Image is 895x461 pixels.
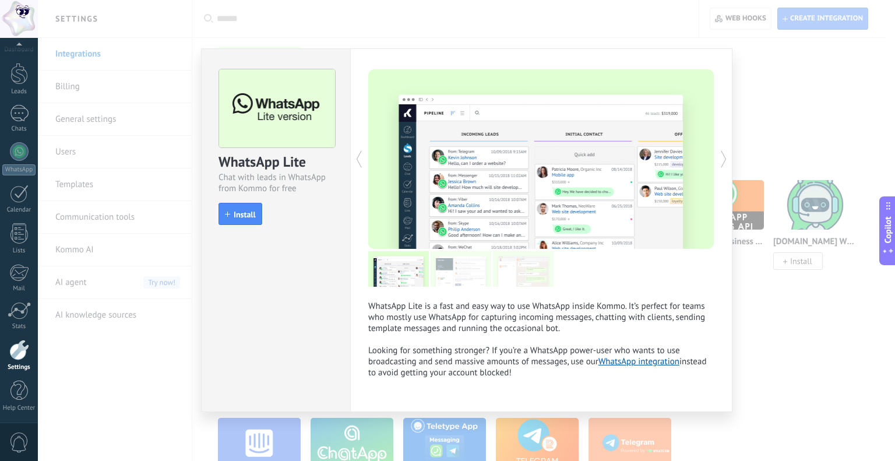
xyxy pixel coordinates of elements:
a: WhatsApp integration [598,356,679,367]
div: WhatsApp [2,164,36,175]
div: Chat with leads in WhatsApp from Kommo for free [219,172,333,194]
img: tour_image_fb9c3d42a065e7c7cada8474fe7fcae3.png [493,251,554,287]
img: tour_image_870ec0a894958f25d7e8f7813cf51186.png [368,251,429,287]
div: Mail [2,285,36,293]
div: Settings [2,364,36,371]
span: Install [234,210,256,219]
div: Leads [2,88,36,96]
img: tour_image_fbedbe614e9e78a7b3f6e1cc80180b0e.png [431,251,491,287]
div: Lists [2,247,36,255]
p: WhatsApp Lite is a fast and easy way to use WhatsApp inside Kommo. It’s perfect for teams who mos... [368,301,714,378]
button: Install [219,203,262,225]
div: WhatsApp Lite [219,153,333,172]
span: Copilot [882,216,894,243]
div: Stats [2,323,36,330]
div: Chats [2,125,36,133]
div: Calendar [2,206,36,214]
div: Help Center [2,404,36,412]
img: logo_main.png [219,69,335,148]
